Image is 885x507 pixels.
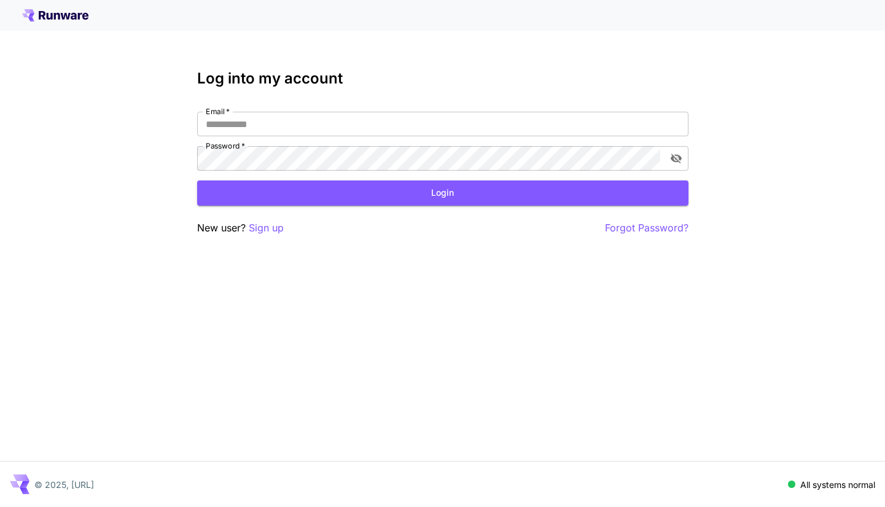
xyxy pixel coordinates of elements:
[34,478,94,491] p: © 2025, [URL]
[206,141,245,151] label: Password
[665,147,687,169] button: toggle password visibility
[197,180,688,206] button: Login
[249,220,284,236] button: Sign up
[197,220,284,236] p: New user?
[206,106,230,117] label: Email
[800,478,875,491] p: All systems normal
[605,220,688,236] button: Forgot Password?
[197,70,688,87] h3: Log into my account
